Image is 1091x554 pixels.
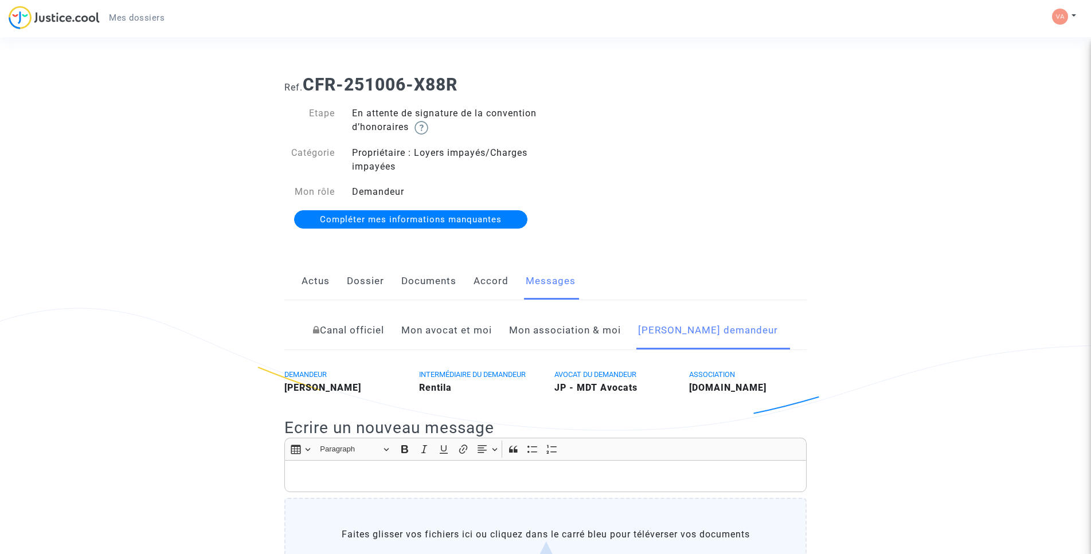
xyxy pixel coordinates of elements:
[343,185,546,199] div: Demandeur
[526,262,576,300] a: Messages
[554,370,636,379] span: AVOCAT DU DEMANDEUR
[284,370,327,379] span: DEMANDEUR
[401,312,492,349] a: Mon avocat et moi
[313,312,384,349] a: Canal officiel
[414,121,428,135] img: help.svg
[276,146,343,174] div: Catégorie
[419,370,526,379] span: INTERMÉDIAIRE DU DEMANDEUR
[689,370,735,379] span: ASSOCIATION
[276,185,343,199] div: Mon rôle
[284,418,807,438] h2: Ecrire un nouveau message
[303,74,457,95] b: CFR-251006-X88R
[320,214,502,225] span: Compléter mes informations manquantes
[638,312,778,349] a: [PERSON_NAME] demandeur
[343,146,546,174] div: Propriétaire : Loyers impayés/Charges impayées
[9,6,100,29] img: jc-logo.svg
[343,107,546,135] div: En attente de signature de la convention d’honoraires
[315,441,394,458] button: Paragraph
[474,262,509,300] a: Accord
[1052,9,1068,25] img: cc56e313e457542d59cd851ca94844fd
[276,107,343,135] div: Etape
[100,9,174,26] a: Mes dossiers
[320,442,380,456] span: Paragraph
[689,382,767,393] b: [DOMAIN_NAME]
[284,460,807,492] div: Rich Text Editor, main
[419,382,452,393] b: Rentila
[302,262,330,300] a: Actus
[109,13,165,23] span: Mes dossiers
[284,82,303,93] span: Ref.
[554,382,638,393] b: JP - MDT Avocats
[284,382,361,393] b: [PERSON_NAME]
[284,438,807,460] div: Editor toolbar
[347,262,384,300] a: Dossier
[401,262,456,300] a: Documents
[509,312,621,349] a: Mon association & moi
